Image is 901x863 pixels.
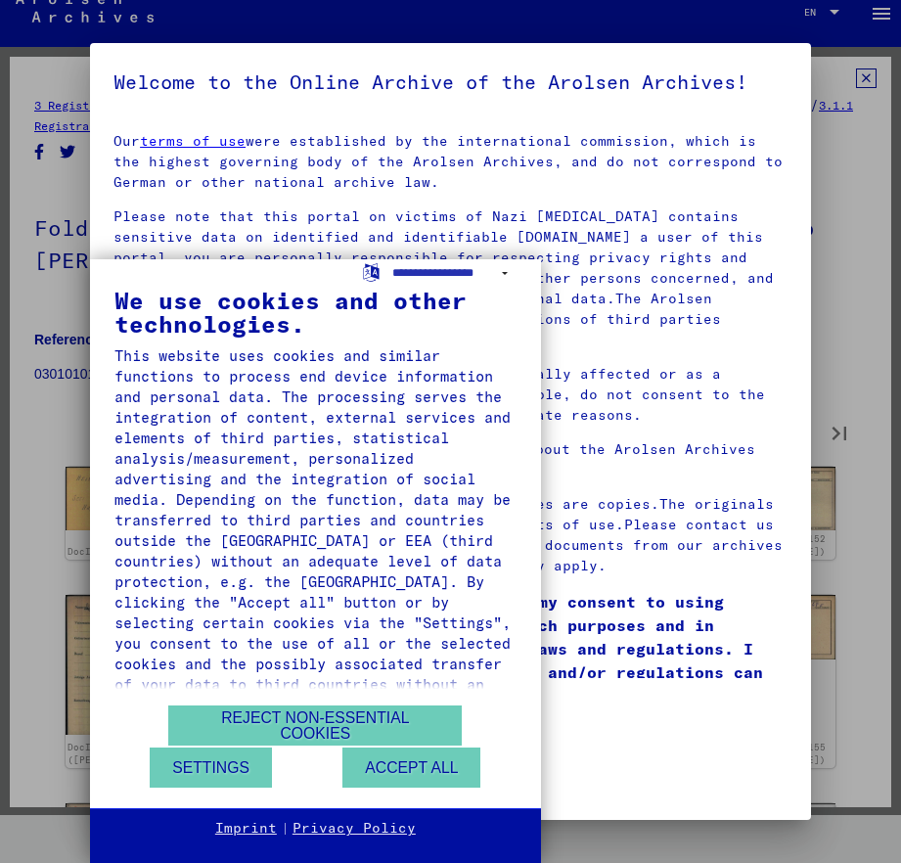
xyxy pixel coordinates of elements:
button: Reject non-essential cookies [168,705,462,746]
a: Imprint [215,819,277,839]
button: Accept all [342,748,480,788]
a: Privacy Policy [293,819,416,839]
div: We use cookies and other technologies. [114,289,517,336]
button: Settings [150,748,272,788]
div: This website uses cookies and similar functions to process end device information and personal da... [114,345,517,715]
